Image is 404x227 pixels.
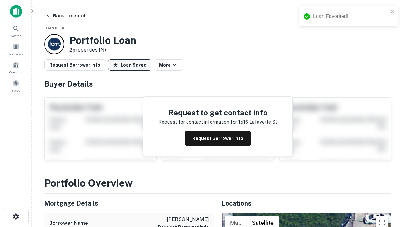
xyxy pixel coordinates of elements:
[9,70,22,75] span: Contacts
[313,13,389,20] div: Loan Favorited!
[11,33,21,38] span: Search
[69,34,136,46] h3: Portfolio Loan
[2,77,30,94] a: Saved
[10,5,22,18] img: capitalize-icon.png
[44,59,105,71] button: Request Borrower Info
[49,219,88,227] h6: Borrower Name
[44,26,70,30] span: Loan Details
[154,59,183,71] button: More
[222,199,391,208] h5: Locations
[11,88,21,93] span: Saved
[8,51,23,56] span: Borrowers
[2,41,30,58] a: Borrowers
[69,46,136,54] p: 2 properties (IN)
[108,59,151,71] button: Loan Saved
[158,118,237,126] p: Request for contact information for
[44,176,391,191] h3: Portfolio Overview
[2,59,30,76] a: Contacts
[158,216,209,223] p: [PERSON_NAME]
[44,78,391,90] h4: Buyer Details
[391,9,395,15] button: close
[158,107,277,118] h4: Request to get contact info
[43,10,89,21] button: Back to search
[2,22,30,39] a: Search
[44,199,214,208] h5: Mortgage Details
[185,131,251,146] button: Request Borrower Info
[238,118,277,126] p: 1516 lafayette st
[372,177,404,207] iframe: Chat Widget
